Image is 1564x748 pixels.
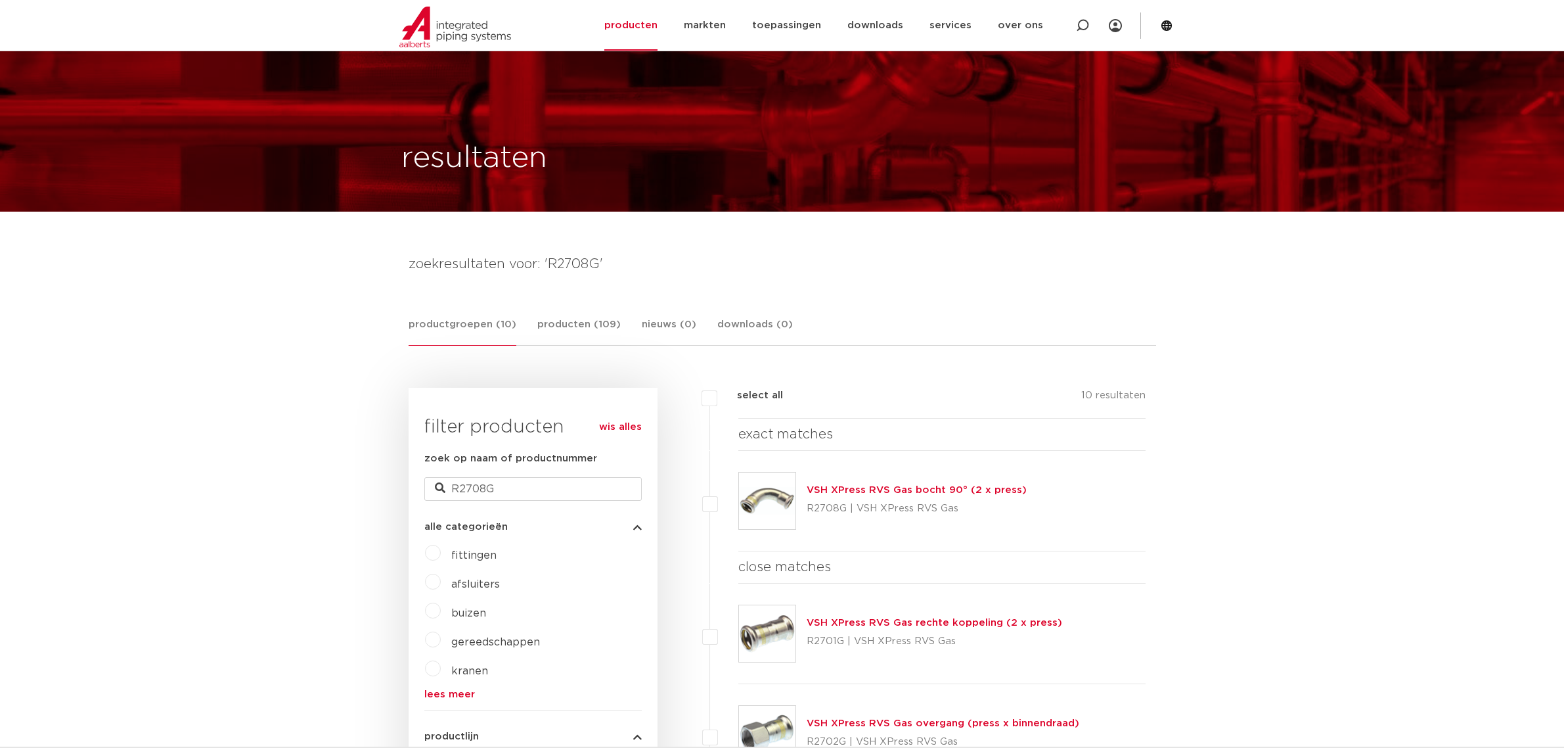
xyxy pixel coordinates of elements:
[739,473,795,529] img: Thumbnail for VSH XPress RVS Gas bocht 90° (2 x press)
[424,522,642,532] button: alle categorieën
[1081,388,1146,408] p: 10 resultaten
[807,498,1027,519] p: R2708G | VSH XPress RVS Gas
[451,666,488,676] a: kranen
[717,388,783,404] label: select all
[424,522,508,532] span: alle categorieën
[424,690,642,699] a: lees meer
[409,317,516,346] a: productgroepen (10)
[424,732,642,741] button: productlijn
[409,254,1156,275] h4: zoekresultaten voor: 'R2708G'
[807,618,1062,628] a: VSH XPress RVS Gas rechte koppeling (2 x press)
[424,732,479,741] span: productlijn
[451,550,497,561] a: fittingen
[451,637,540,647] a: gereedschappen
[537,317,621,345] a: producten (109)
[451,608,486,619] a: buizen
[401,137,547,179] h1: resultaten
[717,317,793,345] a: downloads (0)
[424,477,642,501] input: zoeken
[424,414,642,440] h3: filter producten
[739,605,795,662] img: Thumbnail for VSH XPress RVS Gas rechte koppeling (2 x press)
[807,485,1027,495] a: VSH XPress RVS Gas bocht 90° (2 x press)
[424,451,597,467] label: zoek op naam of productnummer
[599,419,642,435] a: wis alles
[451,579,500,590] a: afsluiters
[738,557,1146,578] h4: close matches
[807,631,1062,652] p: R2701G | VSH XPress RVS Gas
[807,718,1079,728] a: VSH XPress RVS Gas overgang (press x binnendraad)
[642,317,696,345] a: nieuws (0)
[738,424,1146,445] h4: exact matches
